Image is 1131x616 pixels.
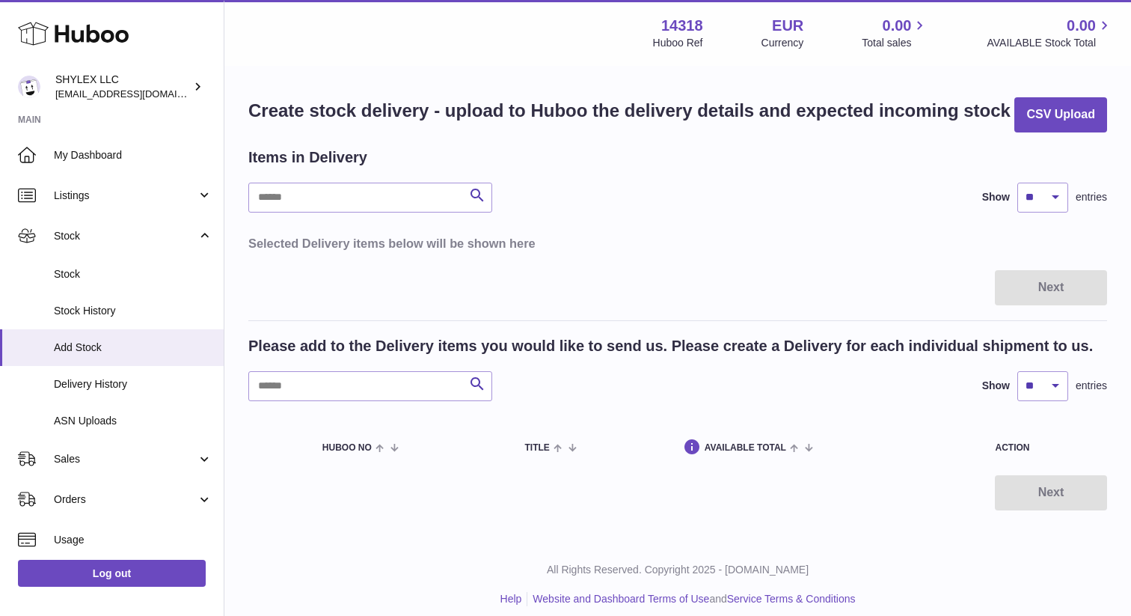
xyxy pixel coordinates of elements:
span: Stock [54,229,197,243]
a: 0.00 AVAILABLE Stock Total [987,16,1113,50]
a: Service Terms & Conditions [727,593,856,605]
div: Action [995,443,1092,453]
span: Listings [54,189,197,203]
span: Delivery History [54,377,212,391]
span: Stock [54,267,212,281]
span: AVAILABLE Total [705,443,786,453]
span: 0.00 [883,16,912,36]
span: [EMAIL_ADDRESS][DOMAIN_NAME] [55,88,220,100]
h1: Create stock delivery - upload to Huboo the delivery details and expected incoming stock [248,99,1011,123]
span: 0.00 [1067,16,1096,36]
a: Website and Dashboard Terms of Use [533,593,709,605]
h2: Items in Delivery [248,147,367,168]
span: ASN Uploads [54,414,212,428]
button: CSV Upload [1014,97,1107,132]
div: Currency [761,36,804,50]
strong: 14318 [661,16,703,36]
span: Huboo no [322,443,372,453]
h3: Selected Delivery items below will be shown here [248,235,1107,251]
span: Stock History [54,304,212,318]
span: Usage [54,533,212,547]
label: Show [982,379,1010,393]
span: Total sales [862,36,928,50]
span: Add Stock [54,341,212,355]
p: All Rights Reserved. Copyright 2025 - [DOMAIN_NAME] [236,563,1119,577]
span: entries [1076,379,1107,393]
div: SHYLEX LLC [55,73,190,101]
span: My Dashboard [54,148,212,162]
div: Huboo Ref [653,36,703,50]
span: Sales [54,452,197,466]
strong: EUR [772,16,803,36]
span: Title [525,443,550,453]
span: Orders [54,493,197,507]
label: Show [982,190,1010,204]
a: 0.00 Total sales [862,16,928,50]
a: Help [500,593,522,605]
h2: Please add to the Delivery items you would like to send us. Please create a Delivery for each ind... [248,336,1093,356]
span: AVAILABLE Stock Total [987,36,1113,50]
li: and [527,592,855,606]
img: partenariats@shylex.fr [18,76,40,98]
a: Log out [18,560,206,587]
span: entries [1076,190,1107,204]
